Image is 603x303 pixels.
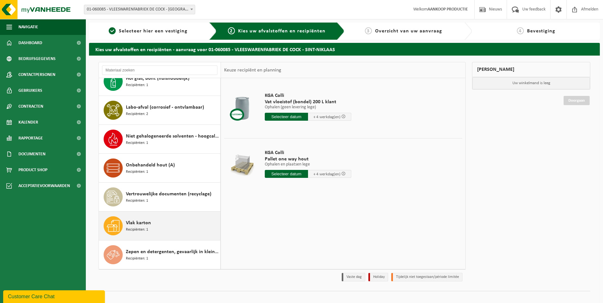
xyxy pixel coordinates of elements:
span: Documenten [18,146,45,162]
div: Keuze recipiënt en planning [221,62,284,78]
span: 4 [517,27,524,34]
span: Recipiënten: 1 [126,198,148,204]
button: Vlak karton Recipiënten: 1 [99,212,221,240]
span: Vat vloeistof (bondel) 200 L klant [265,99,351,105]
span: KGA Colli [265,150,351,156]
button: Labo-afval (corrosief - ontvlambaar) Recipiënten: 2 [99,96,221,125]
span: Rapportage [18,130,43,146]
span: 01-060085 - VLEESWARENFABRIEK DE COCK - SINT-NIKLAAS [84,5,195,14]
span: Contactpersonen [18,67,55,83]
span: 2 [228,27,235,34]
span: + 4 werkdag(en) [313,115,340,119]
span: Pallet one way hout [265,156,351,162]
button: Hol glas, bont (huishoudelijk) Recipiënten: 1 [99,67,221,96]
div: [PERSON_NAME] [472,62,590,77]
span: Vertrouwelijke documenten (recyclage) [126,190,211,198]
span: Recipiënten: 1 [126,82,148,88]
span: Gebruikers [18,83,42,98]
span: Onbehandeld hout (A) [126,161,175,169]
li: Vaste dag [342,273,365,281]
span: Kalender [18,114,38,130]
span: Selecteer hier een vestiging [119,29,188,34]
span: Bevestiging [527,29,555,34]
span: Acceptatievoorwaarden [18,178,70,194]
span: Recipiënten: 1 [126,227,148,233]
span: Bedrijfsgegevens [18,51,56,67]
span: Overzicht van uw aanvraag [375,29,442,34]
span: 3 [365,27,372,34]
p: Ophalen (geen levering lege) [265,105,351,110]
strong: AANKOOP PRODUCTIE [428,7,468,12]
li: Holiday [368,273,388,281]
a: Doorgaan [564,96,590,105]
input: Materiaal zoeken [102,65,217,75]
button: Zepen en detergenten, gevaarlijk in kleinverpakking Recipiënten: 1 [99,240,221,269]
span: 1 [109,27,116,34]
span: KGA Colli [265,92,351,99]
span: Zepen en detergenten, gevaarlijk in kleinverpakking [126,248,219,256]
button: Niet gehalogeneerde solventen - hoogcalorisch in kleinverpakking Recipiënten: 1 [99,125,221,154]
button: Onbehandeld hout (A) Recipiënten: 1 [99,154,221,183]
span: Contracten [18,98,43,114]
a: 1Selecteer hier een vestiging [92,27,204,35]
p: Ophalen en plaatsen lege [265,162,351,167]
span: Labo-afval (corrosief - ontvlambaar) [126,104,204,111]
button: Vertrouwelijke documenten (recyclage) Recipiënten: 1 [99,183,221,212]
span: Dashboard [18,35,42,51]
input: Selecteer datum [265,170,308,178]
span: Kies uw afvalstoffen en recipiënten [238,29,325,34]
p: Uw winkelmand is leeg [472,77,590,89]
span: Recipiënten: 2 [126,111,148,117]
span: Vlak karton [126,219,151,227]
span: + 4 werkdag(en) [313,172,340,176]
span: Recipiënten: 1 [126,169,148,175]
span: Navigatie [18,19,38,35]
input: Selecteer datum [265,113,308,121]
span: Product Shop [18,162,47,178]
span: Hol glas, bont (huishoudelijk) [126,75,189,82]
li: Tijdelijk niet toegestaan/période limitée [391,273,463,281]
span: Niet gehalogeneerde solventen - hoogcalorisch in kleinverpakking [126,132,219,140]
iframe: chat widget [3,289,106,303]
h2: Kies uw afvalstoffen en recipiënten - aanvraag voor 01-060085 - VLEESWARENFABRIEK DE COCK - SINT-... [89,43,600,55]
span: Recipiënten: 1 [126,256,148,262]
span: Recipiënten: 1 [126,140,148,146]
